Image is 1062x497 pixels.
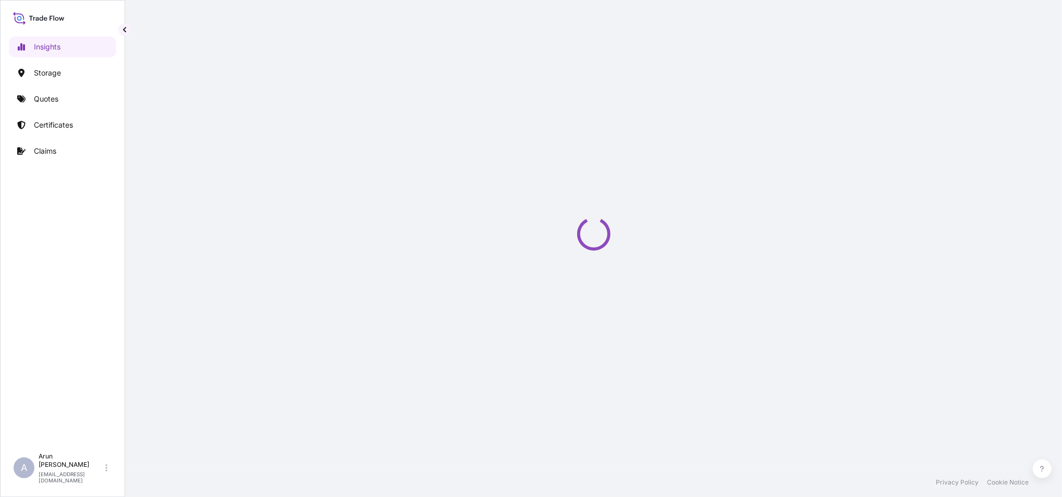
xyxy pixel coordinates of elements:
[34,42,60,52] p: Insights
[39,471,103,483] p: [EMAIL_ADDRESS][DOMAIN_NAME]
[34,120,73,130] p: Certificates
[936,478,979,487] a: Privacy Policy
[34,146,56,156] p: Claims
[39,452,103,469] p: Arun [PERSON_NAME]
[9,63,116,83] a: Storage
[987,478,1029,487] a: Cookie Notice
[34,94,58,104] p: Quotes
[9,89,116,109] a: Quotes
[21,463,27,473] span: A
[9,115,116,135] a: Certificates
[9,36,116,57] a: Insights
[9,141,116,161] a: Claims
[34,68,61,78] p: Storage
